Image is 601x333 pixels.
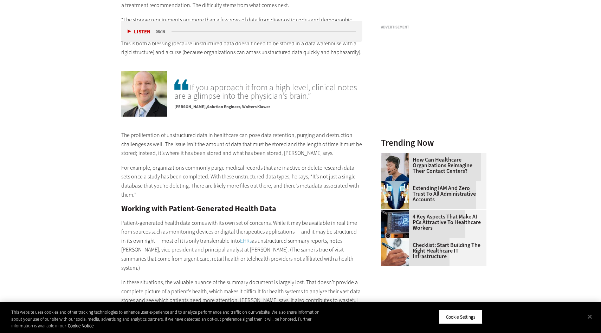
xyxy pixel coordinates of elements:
[121,39,362,57] p: This is both a blessing (because unstructured data doesn’t need to be stored in a data warehouse ...
[128,29,150,34] button: Listen
[381,138,486,147] h3: Trending Now
[381,210,409,238] img: Desktop monitor with brain AI concept
[582,309,597,324] button: Close
[381,153,409,181] img: Healthcare contact center
[240,237,252,244] a: EHRs
[11,309,331,329] div: This website uses cookies and other tracking technologies to enhance user experience and to analy...
[381,242,482,259] a: Checklist: Start Building the Right Healthcare IT Infrastructure
[439,309,483,324] button: Cookie Settings
[121,278,362,323] p: In these situations, the valuable nuance of the summary document is largely lost. That doesn’t pr...
[381,181,409,209] img: abstract image of woman with pixelated face
[155,28,170,35] div: duration
[68,323,93,329] a: More information about your privacy
[121,71,167,117] img: Brian Laberge
[174,104,207,110] span: [PERSON_NAME]
[381,157,482,174] a: How Can Healthcare Organizations Reimagine Their Contact Centers?
[381,185,482,202] a: Extending IAM and Zero Trust to All Administrative Accounts
[121,21,362,42] div: media player
[381,214,482,231] a: 4 Key Aspects That Make AI PCs Attractive to Healthcare Workers
[121,131,362,158] p: The proliferation of unstructured data in healthcare can pose data retention, purging and destruc...
[381,181,413,187] a: abstract image of woman with pixelated face
[381,238,409,266] img: Person with a clipboard checking a list
[381,25,486,29] h3: Advertisement
[381,32,486,120] iframe: advertisement
[174,100,362,110] p: Solution Engineer, Wolters Kluwer
[121,218,362,273] p: Patient-generated health data comes with its own set of concerns. While it may be available in re...
[121,163,362,199] p: For example, organizations commonly purge medical records that are inactive or delete research da...
[121,15,362,33] p: “The storage requirements are more than a few rows of data from diagnostic codes and demographic ...
[121,205,362,213] h2: Working with Patient-Generated Health Data
[381,210,413,215] a: Desktop monitor with brain AI concept
[174,78,362,100] span: If you approach it from a high level, clinical notes are a glimpse into the physician’s brain.”
[381,238,413,244] a: Person with a clipboard checking a list
[381,153,413,158] a: Healthcare contact center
